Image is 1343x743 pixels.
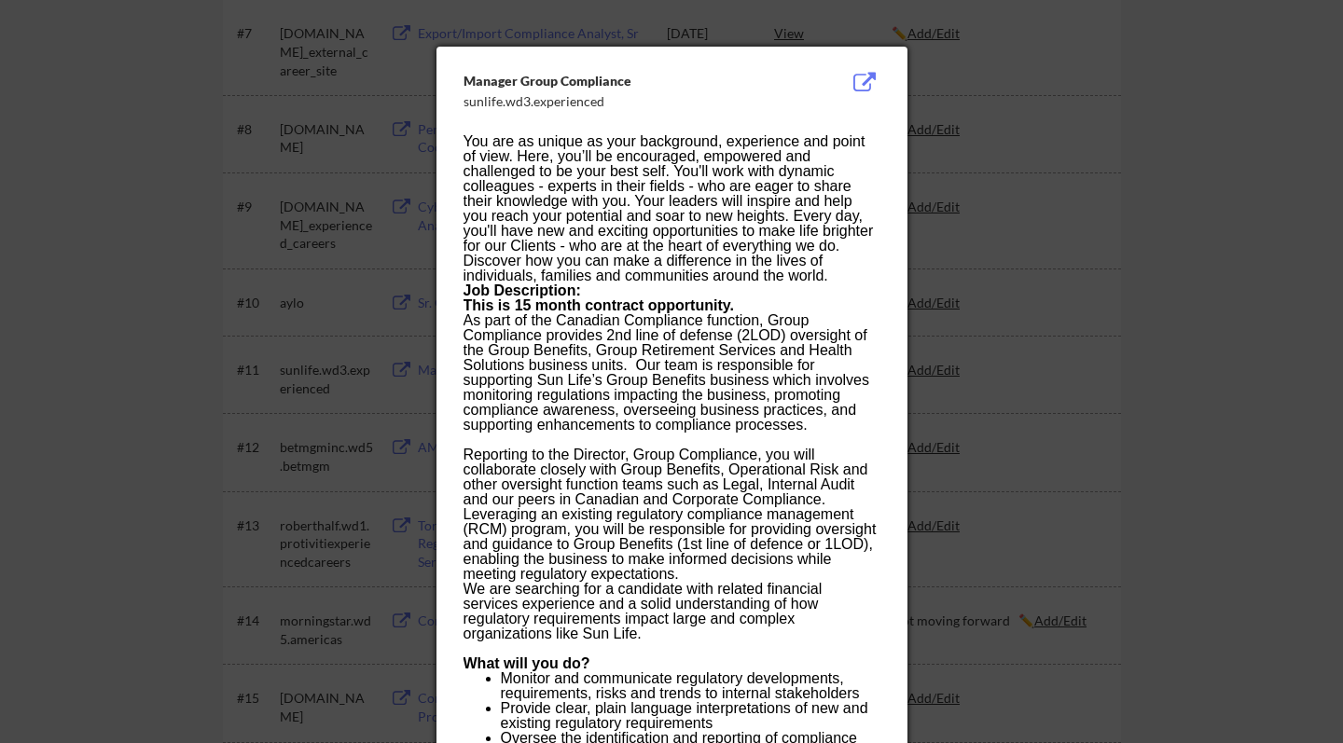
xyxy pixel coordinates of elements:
[464,655,590,671] b: What will you do?
[464,447,877,582] span: Reporting to the Director, Group Compliance, you will collaborate closely with Group Benefits, Op...
[464,133,874,283] span: You are as unique as your background, experience and point of view. Here, you’ll be encouraged, e...
[464,581,823,641] span: We are searching for a candidate with related financial services experience and a solid understan...
[464,312,870,433] span: As part of the Canadian Compliance function, Group Compliance provides 2nd line of defense (2LOD)...
[501,670,860,701] span: Monitor and communicate regulatory developments, requirements, risks and trends to internal stake...
[464,92,786,111] div: sunlife.wd3.experienced
[501,700,868,731] span: Provide clear, plain language interpretations of new and existing regulatory requirements
[464,297,734,313] b: This is 15 month contract opportunity.
[464,72,786,90] div: Manager Group Compliance
[464,282,581,298] b: Job Description:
